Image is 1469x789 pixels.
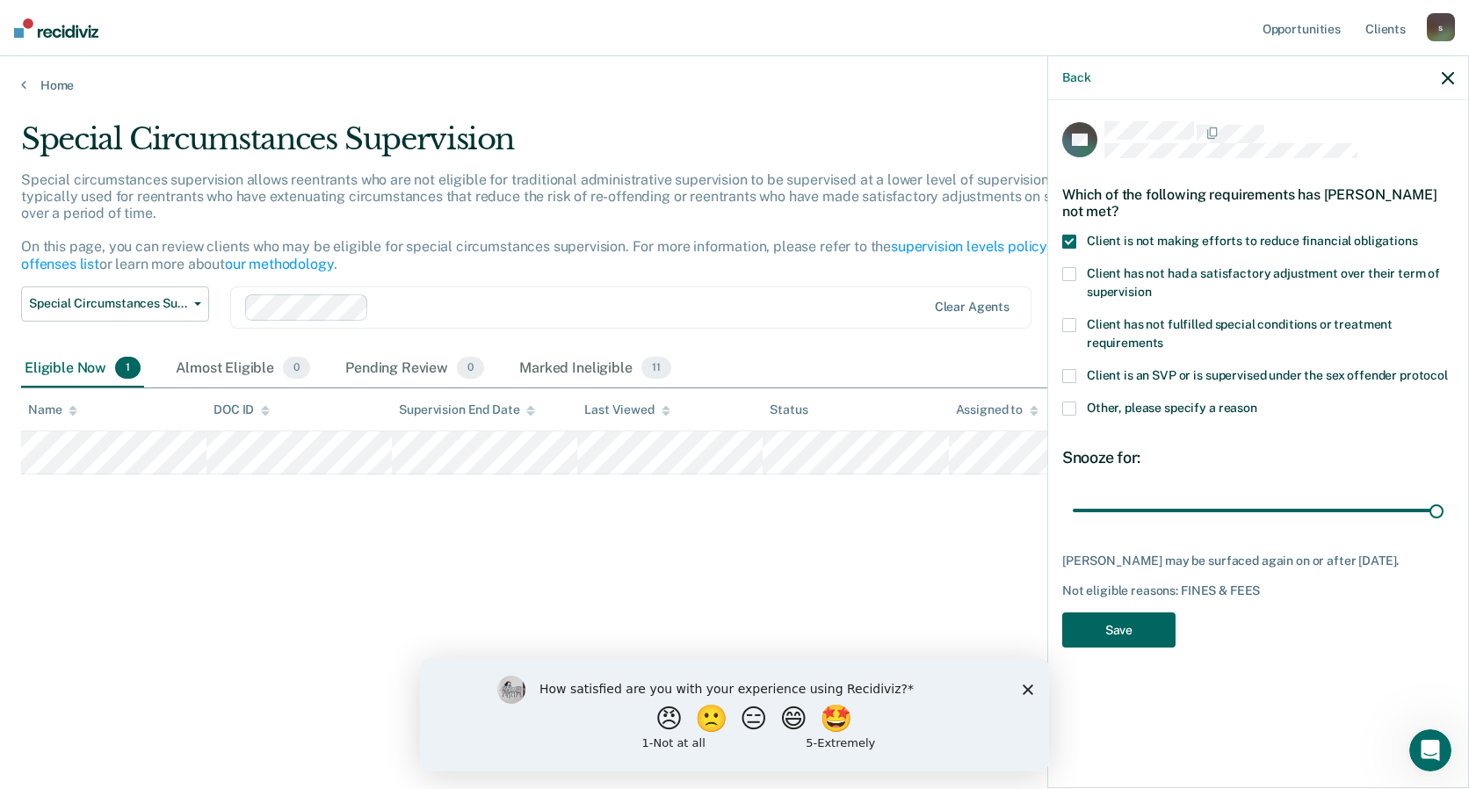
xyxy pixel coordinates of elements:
[516,350,674,388] div: Marked Ineligible
[21,238,1115,271] a: violent offenses list
[935,300,1009,315] div: Clear agents
[1062,554,1454,568] div: [PERSON_NAME] may be surfaced again on or after [DATE].
[283,357,310,380] span: 0
[21,77,1448,93] a: Home
[1427,13,1455,41] div: s
[172,350,314,388] div: Almost Eligible
[399,402,535,417] div: Supervision End Date
[225,256,334,272] a: our methodology
[891,238,1047,255] a: supervision levels policy
[21,121,1123,171] div: Special Circumstances Supervision
[1062,612,1176,648] button: Save
[1087,234,1418,248] span: Client is not making efforts to reduce financial obligations
[956,402,1038,417] div: Assigned to
[641,357,671,380] span: 11
[342,350,488,388] div: Pending Review
[1087,368,1448,382] span: Client is an SVP or is supervised under the sex offender protocol
[584,402,669,417] div: Last Viewed
[28,402,77,417] div: Name
[21,171,1116,272] p: Special circumstances supervision allows reentrants who are not eligible for traditional administ...
[21,350,144,388] div: Eligible Now
[1062,70,1090,85] button: Back
[1062,583,1454,598] div: Not eligible reasons: FINES & FEES
[14,18,98,38] img: Recidiviz
[1087,317,1393,350] span: Client has not fulfilled special conditions or treatment requirements
[213,402,270,417] div: DOC ID
[1087,266,1440,299] span: Client has not had a satisfactory adjustment over their term of supervision
[420,658,1049,771] iframe: Survey by Kim from Recidiviz
[115,357,141,380] span: 1
[1087,401,1257,415] span: Other, please specify a reason
[29,296,187,311] span: Special Circumstances Supervision
[1062,448,1454,467] div: Snooze for:
[457,357,484,380] span: 0
[1062,172,1454,234] div: Which of the following requirements has [PERSON_NAME] not met?
[1409,729,1451,771] iframe: Intercom live chat
[770,402,807,417] div: Status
